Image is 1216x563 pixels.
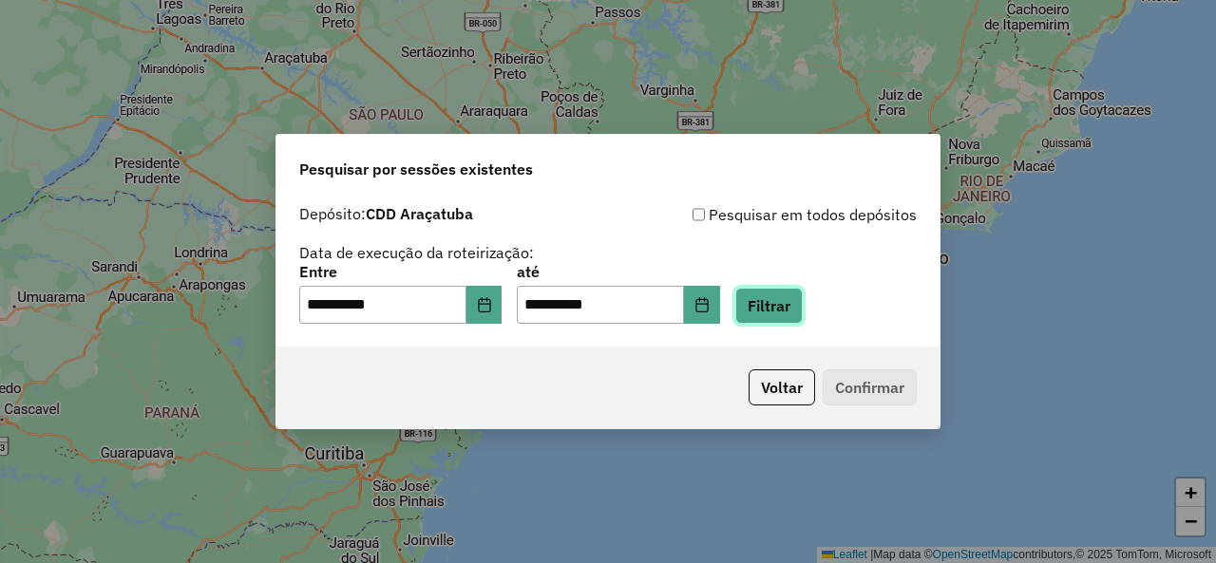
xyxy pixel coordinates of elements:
button: Choose Date [684,286,720,324]
label: Data de execução da roteirização: [299,241,534,264]
div: Pesquisar em todos depósitos [608,203,917,226]
strong: CDD Araçatuba [366,204,473,223]
button: Voltar [749,369,815,405]
label: Depósito: [299,202,473,225]
button: Filtrar [735,288,803,324]
button: Choose Date [466,286,503,324]
span: Pesquisar por sessões existentes [299,158,533,180]
label: Entre [299,260,502,283]
label: até [517,260,719,283]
